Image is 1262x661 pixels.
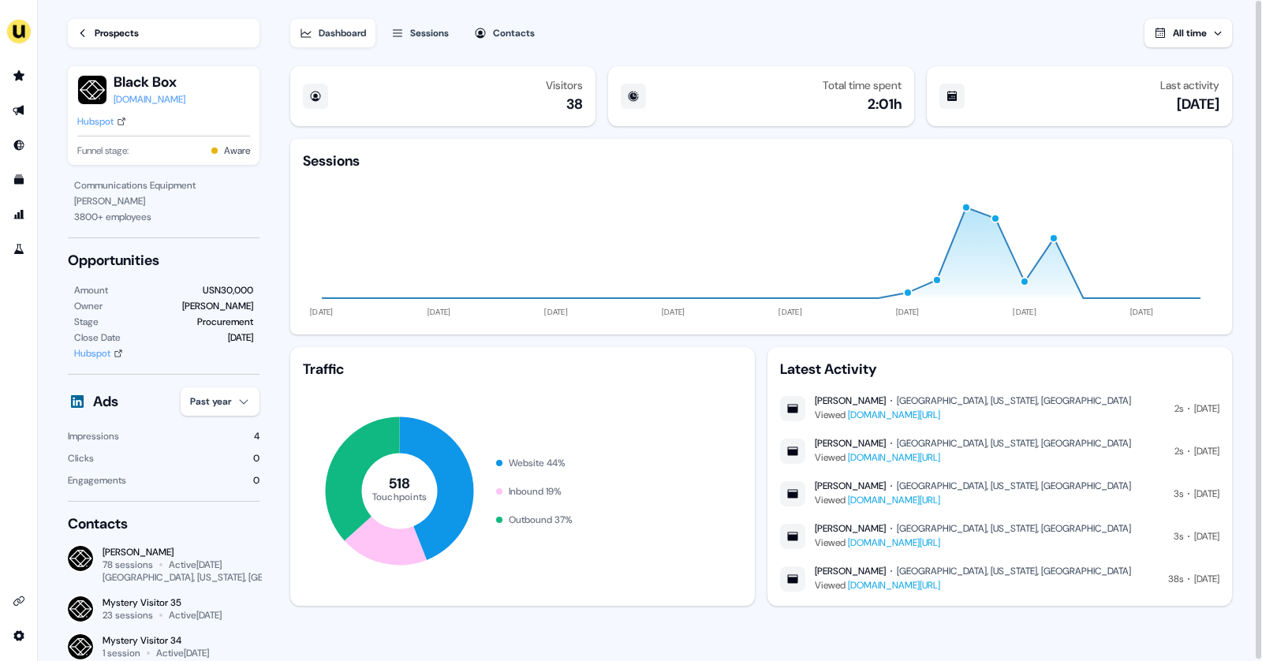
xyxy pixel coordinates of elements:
div: Close Date [74,330,121,345]
div: [PERSON_NAME] [815,565,886,577]
div: Viewed [815,577,1131,593]
div: Prospects [95,25,139,41]
div: Owner [74,298,103,314]
a: [DOMAIN_NAME][URL] [848,409,940,421]
div: Viewed [815,492,1131,508]
tspan: Touchpoints [372,490,428,502]
div: [GEOGRAPHIC_DATA], [US_STATE], [GEOGRAPHIC_DATA] [897,480,1131,492]
a: Go to experiments [6,237,32,262]
div: Latest Activity [780,360,1219,379]
div: Impressions [68,428,119,444]
div: 3s [1174,486,1183,502]
a: Go to templates [6,167,32,192]
div: [PERSON_NAME] [815,480,886,492]
div: [GEOGRAPHIC_DATA], [US_STATE], [GEOGRAPHIC_DATA] [897,437,1131,450]
div: Website 44 % [509,455,566,471]
a: [DOMAIN_NAME][URL] [848,536,940,549]
div: Active [DATE] [169,609,222,622]
tspan: [DATE] [662,307,685,317]
div: Contacts [493,25,535,41]
tspan: [DATE] [1013,307,1036,317]
div: Amount [74,282,108,298]
div: Traffic [303,360,742,379]
div: Communications Equipment [74,177,253,193]
div: Viewed [815,407,1131,423]
div: [PERSON_NAME] [103,546,259,558]
div: Viewed [815,535,1131,551]
div: 3800 + employees [74,209,253,225]
div: 3s [1174,528,1183,544]
tspan: [DATE] [544,307,568,317]
div: Active [DATE] [169,558,222,571]
a: Go to integrations [6,623,32,648]
button: Black Box [114,73,185,91]
button: All time [1144,19,1232,47]
div: 38s [1168,571,1183,587]
div: 23 sessions [103,609,153,622]
div: [DATE] [1194,571,1219,587]
div: Hubspot [77,114,114,129]
div: Stage [74,314,99,330]
div: [DATE] [1194,486,1219,502]
tspan: [DATE] [310,307,334,317]
div: Mystery Visitor 35 [103,596,222,609]
div: Sessions [410,25,449,41]
div: [DATE] [1177,95,1219,114]
div: USN30,000 [203,282,253,298]
div: 0 [253,472,259,488]
div: Dashboard [319,25,366,41]
div: Contacts [68,514,259,533]
div: Last activity [1160,79,1219,91]
span: Funnel stage: [77,143,129,159]
div: Sessions [303,151,360,170]
tspan: [DATE] [896,307,920,317]
div: [GEOGRAPHIC_DATA], [US_STATE], [GEOGRAPHIC_DATA] [897,394,1131,407]
div: [PERSON_NAME] [815,394,886,407]
tspan: 518 [389,474,411,493]
a: [DOMAIN_NAME] [114,91,185,107]
div: 2s [1174,401,1183,416]
a: Go to attribution [6,202,32,227]
div: [PERSON_NAME] [74,193,253,209]
div: 1 session [103,647,140,659]
div: 2:01h [868,95,902,114]
div: [PERSON_NAME] [182,298,253,314]
div: Opportunities [68,251,259,270]
div: Visitors [546,79,583,91]
div: Mystery Visitor 34 [103,634,259,647]
button: Contacts [465,19,544,47]
a: [DOMAIN_NAME][URL] [848,494,940,506]
span: All time [1173,27,1207,39]
div: Procurement [197,314,253,330]
a: [DOMAIN_NAME][URL] [848,451,940,464]
div: 38 [566,95,583,114]
a: Hubspot [77,114,126,129]
tspan: [DATE] [1130,307,1154,317]
a: Prospects [68,19,259,47]
div: Total time spent [823,79,902,91]
div: Active [DATE] [156,647,209,659]
div: [DATE] [1194,528,1219,544]
div: [PERSON_NAME] [815,522,886,535]
div: Outbound 37 % [509,512,573,528]
a: Go to integrations [6,588,32,614]
button: Dashboard [290,19,375,47]
div: Clicks [68,450,94,466]
a: Go to Inbound [6,133,32,158]
div: [DATE] [1194,443,1219,459]
div: 78 sessions [103,558,153,571]
button: Aware [224,143,250,159]
div: [GEOGRAPHIC_DATA], [US_STATE], [GEOGRAPHIC_DATA] [897,565,1131,577]
div: 2s [1174,443,1183,459]
tspan: [DATE] [778,307,802,317]
div: [DATE] [228,330,253,345]
div: Inbound 19 % [509,484,562,499]
div: 0 [253,450,259,466]
button: Past year [181,387,259,416]
div: Viewed [815,450,1131,465]
div: [GEOGRAPHIC_DATA], [US_STATE], [GEOGRAPHIC_DATA] [103,571,339,584]
div: [PERSON_NAME] [815,437,886,450]
a: Hubspot [74,345,123,361]
a: Go to outbound experience [6,98,32,123]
